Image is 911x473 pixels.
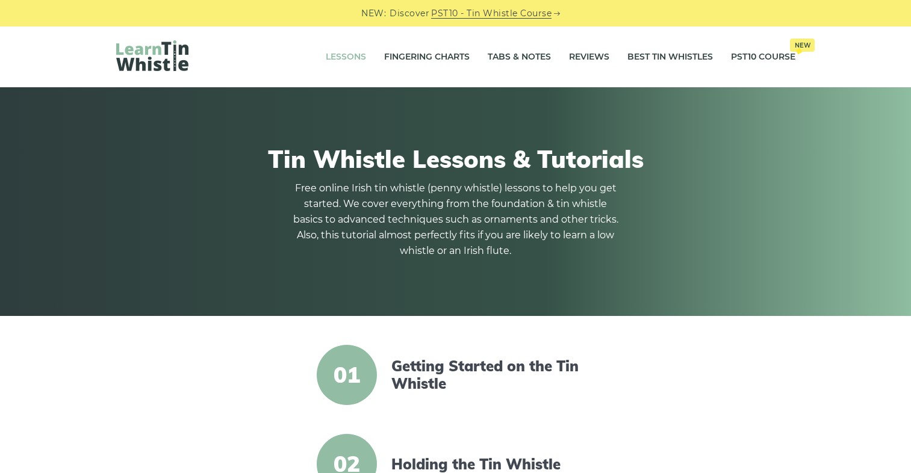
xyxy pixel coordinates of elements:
a: Holding the Tin Whistle [391,456,599,473]
a: Tabs & Notes [488,42,551,72]
img: LearnTinWhistle.com [116,40,188,71]
a: Lessons [326,42,366,72]
span: New [790,39,815,52]
h1: Tin Whistle Lessons & Tutorials [116,144,795,173]
span: 01 [317,345,377,405]
a: Fingering Charts [384,42,470,72]
p: Free online Irish tin whistle (penny whistle) lessons to help you get started. We cover everythin... [293,181,618,259]
a: Getting Started on the Tin Whistle [391,357,599,392]
a: Reviews [569,42,609,72]
a: PST10 CourseNew [731,42,795,72]
a: Best Tin Whistles [627,42,713,72]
